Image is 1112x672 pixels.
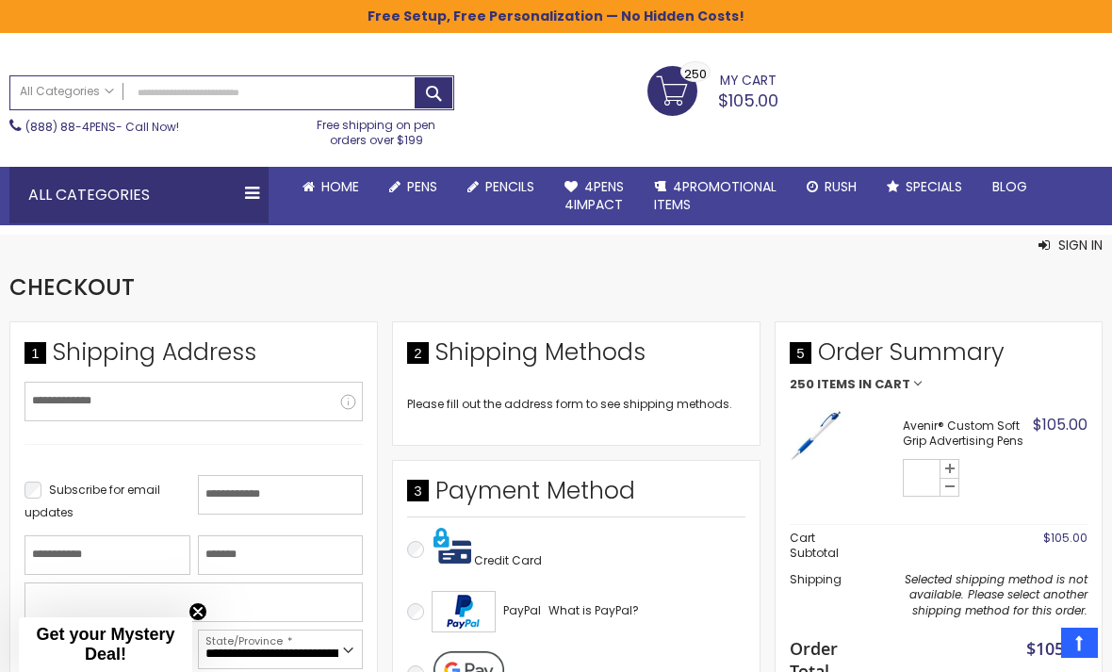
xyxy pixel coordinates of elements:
span: Specials [906,177,962,196]
a: Blog [977,167,1042,207]
div: Free shipping on pen orders over $199 [299,110,453,148]
div: Shipping Address [25,336,363,378]
a: Home [287,167,374,207]
a: Pencils [452,167,549,207]
div: Get your Mystery Deal!Close teaser [19,617,192,672]
div: Shipping Methods [407,336,745,378]
a: Rush [792,167,872,207]
span: 250 [684,65,707,83]
a: All Categories [10,76,123,107]
img: Avenir Custom Soft Grip Advertising Pens -Blue [790,410,842,462]
span: $105.00 [718,89,778,112]
span: Pens [407,177,437,196]
span: 4Pens 4impact [564,177,624,214]
a: Pens [374,167,452,207]
span: Pencils [485,177,534,196]
div: All Categories [9,167,269,223]
iframe: Google Customer Reviews [957,621,1112,672]
div: Please fill out the address form to see shipping methods. [407,397,745,412]
span: 4PROMOTIONAL ITEMS [654,177,777,214]
a: Specials [872,167,977,207]
span: Get your Mystery Deal! [36,625,174,664]
img: Pay with credit card [433,527,471,565]
span: What is PayPal? [548,602,639,618]
span: Rush [825,177,857,196]
span: Sign In [1058,236,1103,254]
img: Acceptance Mark [432,591,496,632]
span: Blog [992,177,1027,196]
span: - Call Now! [25,119,179,135]
span: Credit Card [474,552,542,568]
span: PayPal [503,602,541,618]
span: Subscribe for email updates [25,482,160,520]
div: Payment Method [407,475,745,516]
span: Selected shipping method is not available. Please select another shipping method for this order. [905,571,1087,617]
span: 250 [790,378,814,391]
a: 4Pens4impact [549,167,639,225]
span: All Categories [20,84,114,99]
span: Items in Cart [817,378,910,391]
span: $105.00 [1033,414,1087,435]
span: Order Summary [790,336,1087,378]
a: What is PayPal? [548,599,639,622]
span: Home [321,177,359,196]
strong: Avenir® Custom Soft Grip Advertising Pens [903,418,1028,449]
button: Sign In [1038,236,1103,254]
a: $105.00 250 [647,66,778,113]
span: Checkout [9,271,135,303]
a: (888) 88-4PENS [25,119,116,135]
a: 4PROMOTIONALITEMS [639,167,792,225]
span: $105.00 [1043,530,1087,546]
button: Close teaser [188,602,207,621]
span: Shipping [790,571,842,587]
th: Cart Subtotal [790,524,861,566]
